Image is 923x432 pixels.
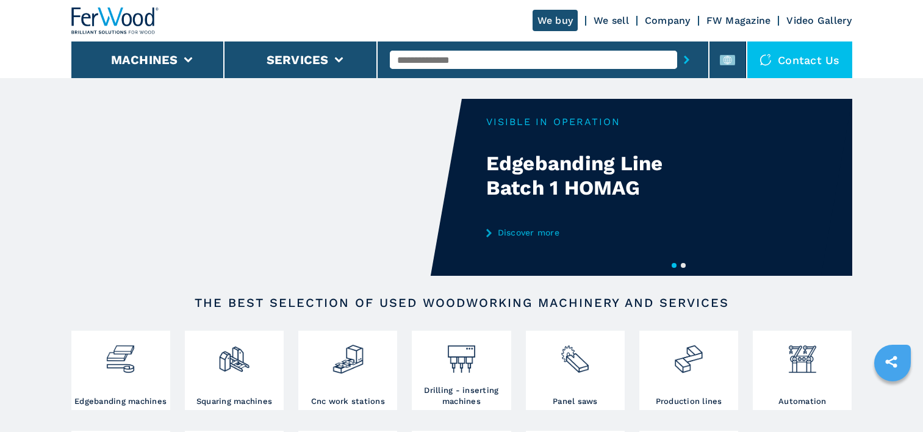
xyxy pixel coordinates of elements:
a: Discover more [486,228,725,237]
img: Ferwood [71,7,159,34]
a: Video Gallery [786,15,852,26]
button: 2 [681,263,686,268]
img: linee_di_produzione_2.png [672,334,705,375]
button: Machines [111,52,178,67]
a: Panel saws [526,331,625,410]
a: sharethis [876,347,907,377]
img: foratrici_inseritrici_2.png [445,334,478,375]
video: Your browser does not support the video tag. [71,99,462,276]
a: We buy [533,10,578,31]
button: submit-button [677,46,696,74]
img: automazione.png [786,334,819,375]
a: Edgebanding machines [71,331,170,410]
img: centro_di_lavoro_cnc_2.png [332,334,364,375]
button: 1 [672,263,677,268]
h3: Edgebanding machines [74,396,167,407]
h2: The best selection of used woodworking machinery and services [110,295,813,310]
h3: Drilling - inserting machines [415,385,508,407]
a: Cnc work stations [298,331,397,410]
a: FW Magazine [706,15,771,26]
a: We sell [594,15,629,26]
img: Contact us [760,54,772,66]
a: Squaring machines [185,331,284,410]
img: squadratrici_2.png [218,334,250,375]
a: Company [645,15,691,26]
button: Services [267,52,329,67]
div: Contact us [747,41,852,78]
a: Automation [753,331,852,410]
h3: Cnc work stations [311,396,385,407]
img: sezionatrici_2.png [559,334,591,375]
iframe: Chat [871,377,914,423]
a: Production lines [639,331,738,410]
img: bordatrici_1.png [104,334,137,375]
h3: Squaring machines [196,396,272,407]
h3: Production lines [656,396,722,407]
a: Drilling - inserting machines [412,331,511,410]
h3: Panel saws [553,396,598,407]
h3: Automation [778,396,827,407]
